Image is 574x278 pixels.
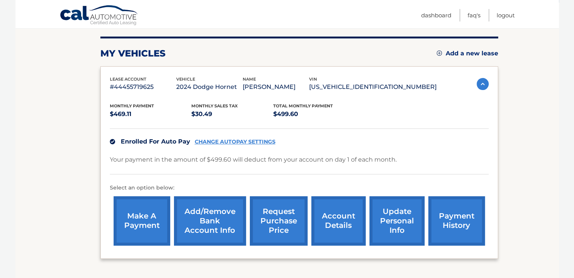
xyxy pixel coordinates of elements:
[110,82,176,92] p: #44455719625
[60,5,139,27] a: Cal Automotive
[110,183,489,192] p: Select an option below:
[195,139,275,145] a: CHANGE AUTOPAY SETTINGS
[273,109,355,119] p: $499.60
[437,50,442,56] img: add.svg
[497,9,515,21] a: Logout
[100,48,166,59] h2: my vehicles
[191,109,273,119] p: $30.49
[176,76,195,82] span: vehicle
[477,78,489,90] img: accordion-active.svg
[110,154,397,165] p: Your payment in the amount of $499.60 will deduct from your account on day 1 of each month.
[437,50,498,57] a: Add a new lease
[110,139,115,144] img: check.svg
[191,103,238,108] span: Monthly sales Tax
[114,196,170,246] a: make a payment
[250,196,308,246] a: request purchase price
[121,138,190,145] span: Enrolled For Auto Pay
[110,76,146,82] span: lease account
[110,109,192,119] p: $469.11
[243,82,309,92] p: [PERSON_NAME]
[468,9,480,21] a: FAQ's
[243,76,256,82] span: name
[176,82,243,92] p: 2024 Dodge Hornet
[309,76,317,82] span: vin
[110,103,154,108] span: Monthly Payment
[421,9,451,21] a: Dashboard
[369,196,425,246] a: update personal info
[273,103,333,108] span: Total Monthly Payment
[309,82,437,92] p: [US_VEHICLE_IDENTIFICATION_NUMBER]
[311,196,366,246] a: account details
[174,196,246,246] a: Add/Remove bank account info
[428,196,485,246] a: payment history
